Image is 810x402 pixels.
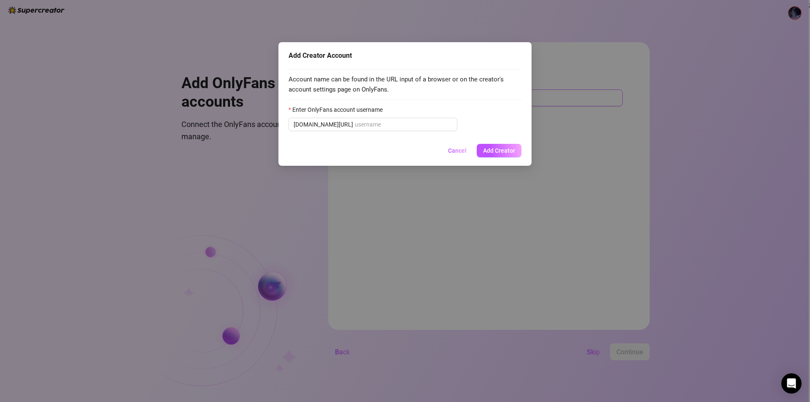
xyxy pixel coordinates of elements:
button: Add Creator [477,144,521,157]
input: Enter OnlyFans account username [355,120,452,129]
span: Account name can be found in the URL input of a browser or on the creator's account settings page... [289,75,521,94]
span: [DOMAIN_NAME][URL] [294,120,353,129]
button: Cancel [441,144,473,157]
span: Add Creator [483,147,515,154]
span: Cancel [448,147,467,154]
div: Add Creator Account [289,51,521,61]
label: Enter OnlyFans account username [289,105,388,114]
div: Open Intercom Messenger [781,373,802,394]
